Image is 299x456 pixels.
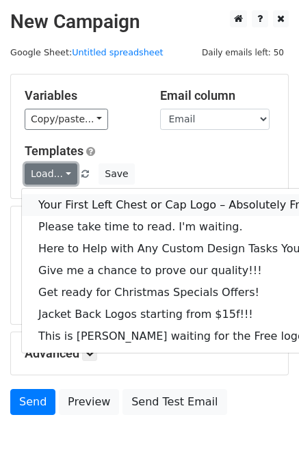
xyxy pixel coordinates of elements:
[72,47,163,57] a: Untitled spreadsheet
[25,109,108,130] a: Copy/paste...
[25,163,77,185] a: Load...
[25,88,140,103] h5: Variables
[99,163,134,185] button: Save
[231,390,299,456] iframe: Chat Widget
[25,346,274,361] h5: Advanced
[10,47,164,57] small: Google Sheet:
[25,144,83,158] a: Templates
[122,389,226,415] a: Send Test Email
[10,389,55,415] a: Send
[10,10,289,33] h2: New Campaign
[59,389,119,415] a: Preview
[197,47,289,57] a: Daily emails left: 50
[160,88,275,103] h5: Email column
[197,45,289,60] span: Daily emails left: 50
